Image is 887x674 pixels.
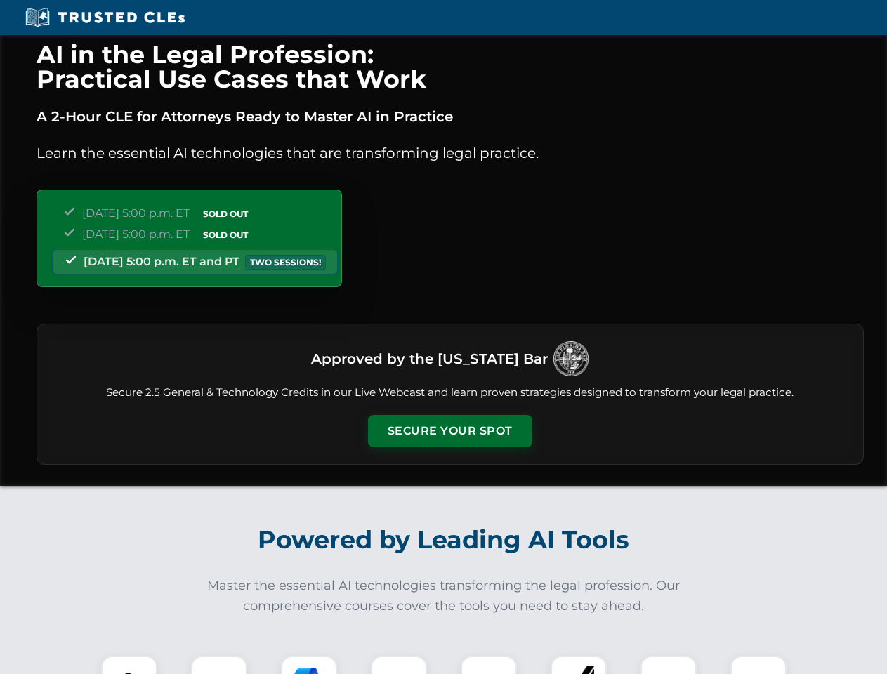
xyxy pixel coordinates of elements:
p: A 2-Hour CLE for Attorneys Ready to Master AI in Practice [37,105,864,128]
h3: Approved by the [US_STATE] Bar [311,346,548,371]
img: Trusted CLEs [21,7,189,28]
button: Secure Your Spot [368,415,532,447]
h2: Powered by Leading AI Tools [55,515,833,564]
p: Learn the essential AI technologies that are transforming legal practice. [37,142,864,164]
span: [DATE] 5:00 p.m. ET [82,227,190,241]
span: SOLD OUT [198,227,253,242]
img: Logo [553,341,589,376]
p: Master the essential AI technologies transforming the legal profession. Our comprehensive courses... [198,576,690,616]
span: [DATE] 5:00 p.m. ET [82,206,190,220]
span: SOLD OUT [198,206,253,221]
p: Secure 2.5 General & Technology Credits in our Live Webcast and learn proven strategies designed ... [54,385,846,401]
h1: AI in the Legal Profession: Practical Use Cases that Work [37,42,864,91]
